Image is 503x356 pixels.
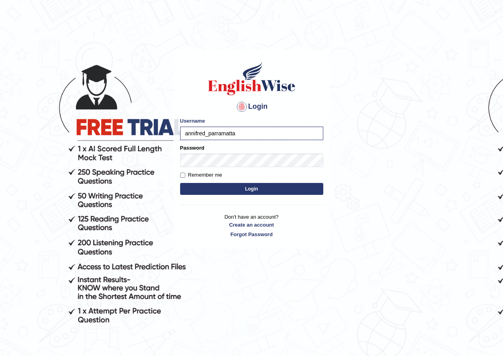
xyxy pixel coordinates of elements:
[180,100,323,113] h4: Login
[180,144,204,152] label: Password
[180,221,323,229] a: Create an account
[206,61,297,96] img: Logo of English Wise sign in for intelligent practice with AI
[180,183,323,195] button: Login
[180,171,222,179] label: Remember me
[180,231,323,238] a: Forgot Password
[180,117,205,125] label: Username
[180,173,185,178] input: Remember me
[180,213,323,238] p: Don't have an account?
